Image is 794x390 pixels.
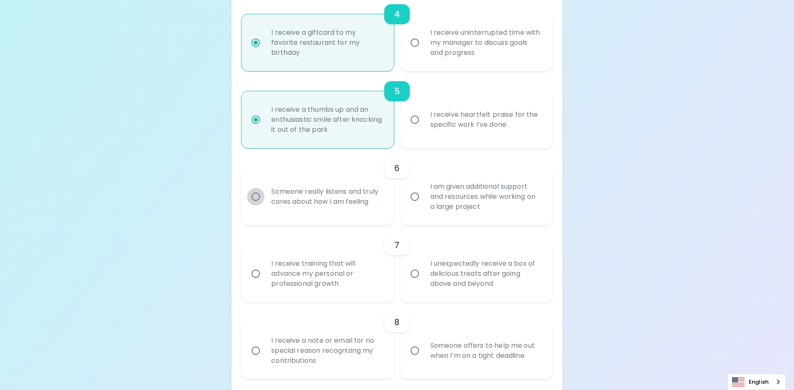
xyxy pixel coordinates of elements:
[265,326,389,376] div: I receive a note or email for no special reason recognizing my contributions
[265,249,389,299] div: I receive training that will advance my personal or professional growth
[242,71,552,148] div: choice-group-check
[727,374,786,390] div: Language
[424,100,548,140] div: I receive heartfelt praise for the specific work I’ve done
[242,302,552,379] div: choice-group-check
[728,374,785,390] a: English
[727,374,786,390] aside: Language selected: English
[394,316,400,329] h6: 8
[394,85,400,98] h6: 5
[242,148,552,225] div: choice-group-check
[424,249,548,299] div: I unexpectedly receive a box of delicious treats after going above and beyond
[424,172,548,222] div: I am given additional support and resources while working on a large project
[394,239,399,252] h6: 7
[265,18,389,68] div: I receive a giftcard to my favorite restaurant for my birthday
[424,18,548,68] div: I receive uninterrupted time with my manager to discuss goals and progress
[394,162,400,175] h6: 6
[265,95,389,145] div: I receive a thumbs up and an enthusiastic smile after knocking it out of the park
[265,177,389,217] div: Someone really listens and truly cares about how I am feeling
[242,225,552,302] div: choice-group-check
[424,331,548,371] div: Someone offers to help me out when I’m on a tight deadline
[394,8,400,21] h6: 4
